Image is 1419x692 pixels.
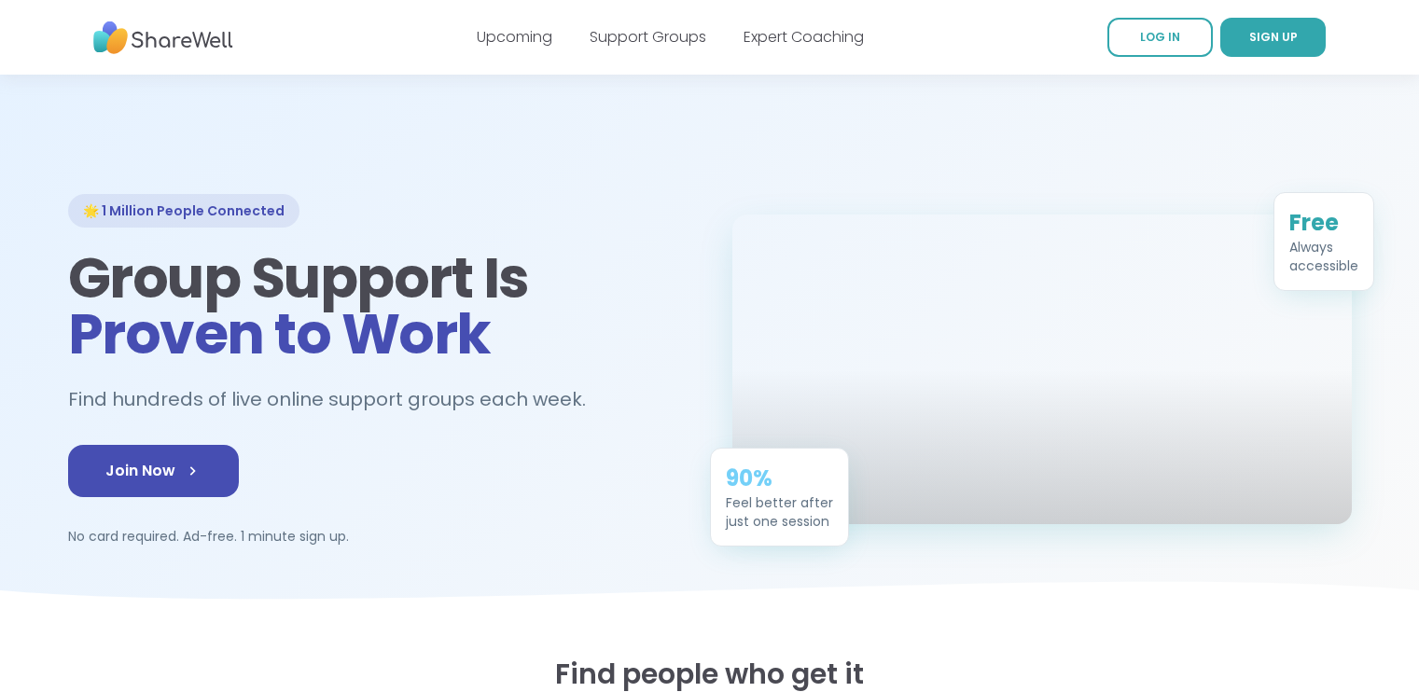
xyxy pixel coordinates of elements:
p: No card required. Ad-free. 1 minute sign up. [68,527,688,546]
a: Support Groups [590,26,706,48]
h2: Find hundreds of live online support groups each week. [68,384,605,415]
div: Feel better after just one session [726,493,833,531]
img: ShareWell Nav Logo [93,12,233,63]
span: Join Now [105,460,202,482]
a: Join Now [68,445,239,497]
a: SIGN UP [1220,18,1326,57]
div: Always accessible [1289,238,1358,275]
span: SIGN UP [1249,29,1298,45]
span: Proven to Work [68,295,491,373]
h2: Find people who get it [68,657,1352,691]
div: 90% [726,464,833,493]
span: LOG IN [1140,29,1180,45]
a: Upcoming [477,26,552,48]
div: Free [1289,208,1358,238]
div: 🌟 1 Million People Connected [68,194,299,228]
a: Expert Coaching [744,26,864,48]
h1: Group Support Is [68,250,688,362]
a: LOG IN [1107,18,1213,57]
